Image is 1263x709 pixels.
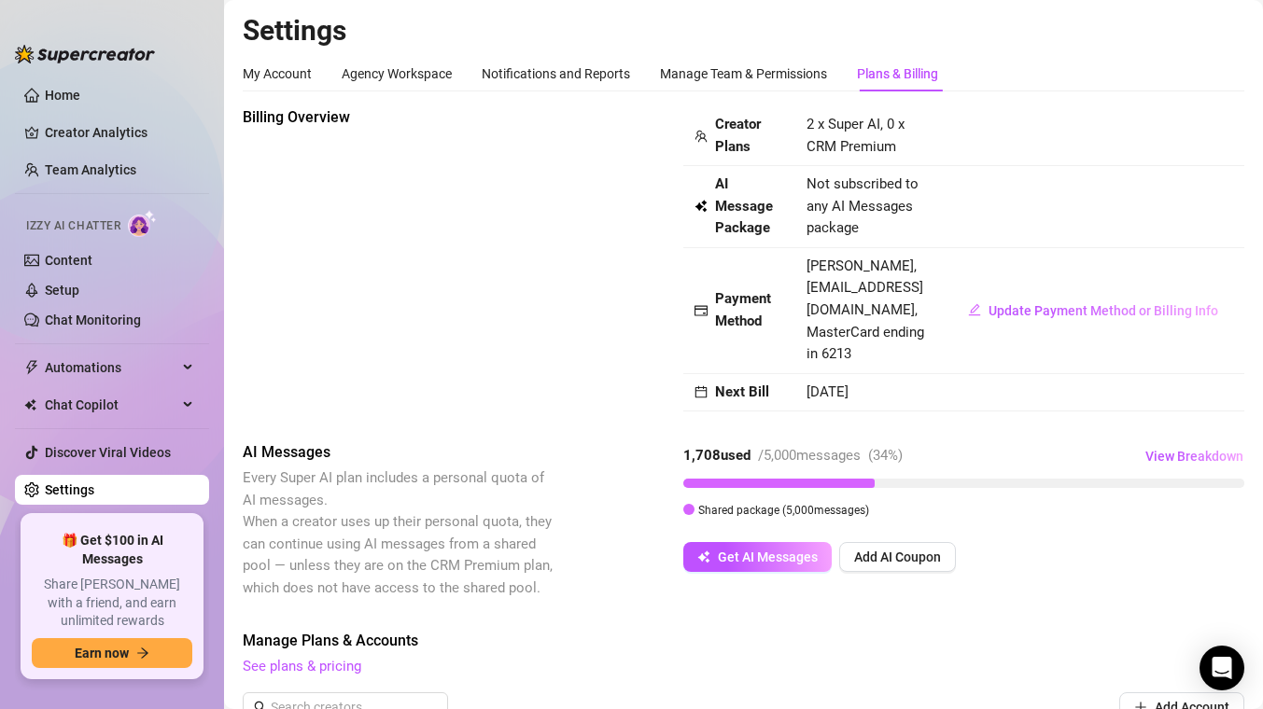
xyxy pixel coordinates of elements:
[698,504,869,517] span: Shared package ( 5,000 messages)
[968,303,981,316] span: edit
[45,353,177,382] span: Automations
[695,304,708,317] span: credit-card
[243,630,1244,652] span: Manage Plans & Accounts
[715,116,761,155] strong: Creator Plans
[482,63,630,84] div: Notifications and Reports
[243,469,553,596] span: Every Super AI plan includes a personal quota of AI messages. When a creator uses up their person...
[953,296,1233,326] button: Update Payment Method or Billing Info
[45,253,92,268] a: Content
[45,283,79,298] a: Setup
[807,383,849,400] span: [DATE]
[45,88,80,103] a: Home
[75,646,129,660] span: Earn now
[15,45,155,63] img: logo-BBDzfeDw.svg
[868,447,903,464] span: ( 34 %)
[243,13,1244,49] h2: Settings
[32,532,192,568] span: 🎁 Get $100 in AI Messages
[32,576,192,631] span: Share [PERSON_NAME] with a friend, and earn unlimited rewards
[718,549,818,564] span: Get AI Messages
[24,360,39,375] span: thunderbolt
[695,385,708,398] span: calendar
[45,118,194,147] a: Creator Analytics
[660,63,827,84] div: Manage Team & Permissions
[695,130,708,143] span: team
[45,482,94,497] a: Settings
[715,383,769,400] strong: Next Bill
[243,658,361,674] a: See plans & pricing
[1144,441,1244,471] button: View Breakdown
[807,257,924,362] span: [PERSON_NAME], [EMAIL_ADDRESS][DOMAIN_NAME], MasterCard ending in 6213
[136,646,149,660] span: arrow-right
[854,549,941,564] span: Add AI Coupon
[128,210,157,237] img: AI Chatter
[45,162,136,177] a: Team Analytics
[715,175,773,236] strong: AI Message Package
[857,63,938,84] div: Plans & Billing
[989,303,1218,318] span: Update Payment Method or Billing Info
[32,638,192,668] button: Earn nowarrow-right
[758,447,861,464] span: / 5,000 messages
[24,398,36,411] img: Chat Copilot
[839,542,956,572] button: Add AI Coupon
[45,445,171,460] a: Discover Viral Videos
[45,390,177,420] span: Chat Copilot
[1200,646,1244,690] div: Open Intercom Messenger
[243,63,312,84] div: My Account
[342,63,452,84] div: Agency Workspace
[715,290,771,329] strong: Payment Method
[243,441,556,464] span: AI Messages
[807,116,905,155] span: 2 x Super AI, 0 x CRM Premium
[807,174,931,240] span: Not subscribed to any AI Messages package
[683,542,832,572] button: Get AI Messages
[1145,449,1243,464] span: View Breakdown
[45,313,141,327] a: Chat Monitoring
[683,447,751,464] strong: 1,708 used
[243,106,556,129] span: Billing Overview
[26,217,120,235] span: Izzy AI Chatter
